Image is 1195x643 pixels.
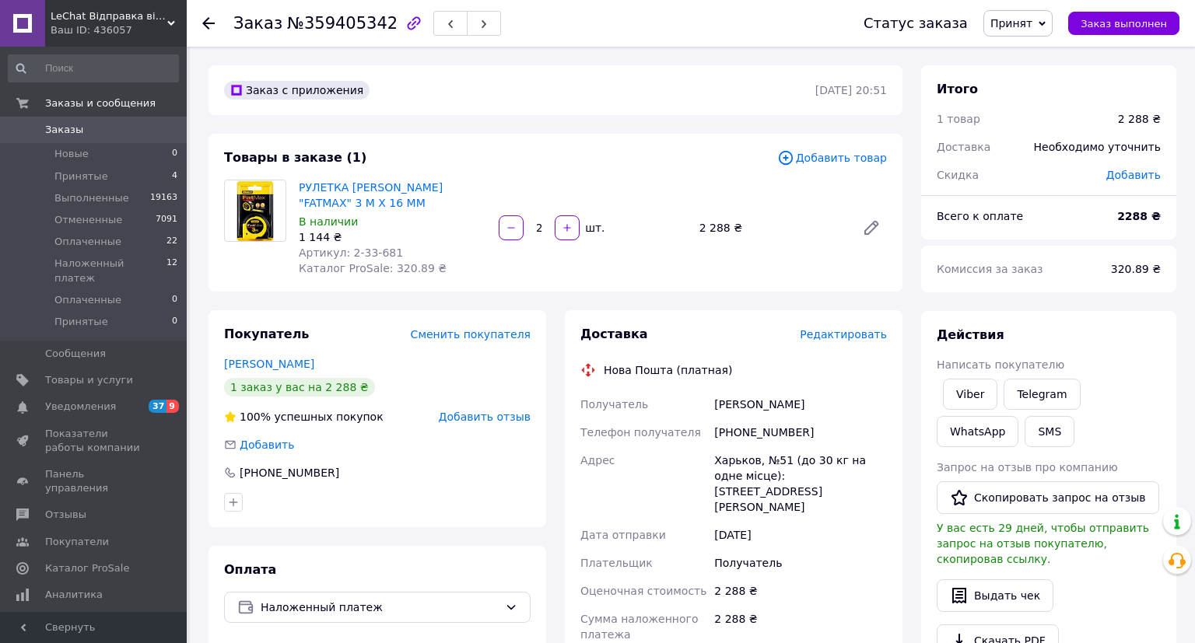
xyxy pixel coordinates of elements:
span: 0 [172,315,177,329]
a: Viber [943,379,997,410]
span: Каталог ProSale [45,561,129,575]
button: Заказ выполнен [1068,12,1179,35]
span: 1 товар [937,113,980,125]
span: Получатель [580,398,648,411]
span: Написать покупателю [937,358,1064,371]
span: LeChat Відправка від 1 до 5 днів! На деякі товари може бути передплата! [51,9,167,23]
div: Статус заказа [864,16,968,31]
div: 1 144 ₴ [299,229,486,245]
div: Нова Пошта (платная) [600,362,736,378]
span: Редактировать [800,328,887,341]
div: [DATE] [711,521,890,549]
span: Каталог ProSale: 320.89 ₴ [299,262,447,274]
span: Принятые [54,169,108,183]
button: SMS [1025,416,1074,447]
span: Покупатель [224,327,309,341]
span: У вас есть 29 дней, чтобы отправить запрос на отзыв покупателю, скопировав ссылку. [937,522,1149,565]
span: Итого [937,82,978,96]
span: Артикул: 2-33-681 [299,246,403,259]
span: Выполненные [54,191,129,205]
span: 7091 [156,213,177,227]
span: Заказы и сообщения [45,96,156,110]
div: Получатель [711,549,890,577]
span: Заказ [233,14,282,33]
div: [PERSON_NAME] [711,390,890,418]
span: Дата отправки [580,529,666,541]
span: Скидка [937,169,979,181]
a: WhatsApp [937,416,1018,447]
b: 2288 ₴ [1117,210,1161,222]
span: Телефон получателя [580,426,701,439]
div: успешных покупок [224,409,384,425]
div: Заказ с приложения [224,81,370,100]
div: 2 288 ₴ [693,217,850,239]
span: Товары и услуги [45,373,133,387]
span: Оценочная стоимость [580,585,707,597]
div: 2 288 ₴ [711,577,890,605]
div: 1 заказ у вас на 2 288 ₴ [224,378,375,397]
span: Сменить покупателя [411,328,531,341]
span: Оплаченные [54,293,121,307]
a: Редактировать [856,212,887,243]
a: РУЛЕТКА [PERSON_NAME] "FATMAX" 3 М Х 16 ММ [299,181,443,209]
span: 19163 [150,191,177,205]
span: Заказ выполнен [1081,18,1167,30]
span: 4 [172,169,177,183]
span: 100% [240,411,271,423]
span: Оплата [224,562,276,577]
span: Запрос на отзыв про компанию [937,461,1118,474]
input: Поиск [8,54,179,82]
div: Харьков, №51 (до 30 кг на одне місце): [STREET_ADDRESS][PERSON_NAME] [711,446,890,521]
div: Ваш ID: 436057 [51,23,187,37]
div: Необходимо уточнить [1025,130,1170,164]
div: 2 288 ₴ [1118,111,1161,127]
span: Показатели работы компании [45,427,144,455]
span: Аналитика [45,588,103,602]
span: Покупатели [45,535,109,549]
div: [PHONE_NUMBER] [711,418,890,446]
span: 320.89 ₴ [1111,263,1161,275]
span: Оплаченные [54,235,121,249]
span: Добавить товар [777,149,887,166]
img: РУЛЕТКА STANLEY "FATMAX" 3 М Х 16 ММ [237,180,274,241]
span: Наложенный платеж [54,257,166,285]
span: 0 [172,147,177,161]
span: 22 [166,235,177,249]
button: Выдать чек [937,579,1053,612]
div: шт. [581,220,606,236]
span: 9 [166,400,179,413]
a: [PERSON_NAME] [224,358,314,370]
span: Добавить отзыв [439,411,531,423]
span: Добавить [1106,169,1161,181]
span: Наложенный платеж [261,599,499,616]
span: Доставка [937,141,990,153]
span: Адрес [580,454,615,467]
div: Вернуться назад [202,16,215,31]
span: Плательщик [580,557,653,569]
time: [DATE] 20:51 [815,84,887,96]
span: Панель управления [45,467,144,495]
span: Комиссия за заказ [937,263,1043,275]
button: Скопировать запрос на отзыв [937,481,1159,514]
span: Сумма наложенного платежа [580,613,698,641]
span: Отмененные [54,213,122,227]
span: 12 [166,257,177,285]
div: [PHONE_NUMBER] [238,465,341,481]
span: Заказы [45,123,83,137]
span: Принятые [54,315,108,329]
span: Всего к оплате [937,210,1023,222]
span: Сообщения [45,347,106,361]
span: Действия [937,327,1004,342]
span: 0 [172,293,177,307]
span: Добавить [240,439,294,451]
a: Telegram [1004,379,1080,410]
span: №359405342 [287,14,398,33]
span: Отзывы [45,508,86,522]
span: Новые [54,147,89,161]
span: 37 [149,400,166,413]
span: Уведомления [45,400,116,414]
span: Товары в заказе (1) [224,150,366,165]
span: В наличии [299,215,358,228]
span: Принят [990,17,1032,30]
span: Доставка [580,327,648,341]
